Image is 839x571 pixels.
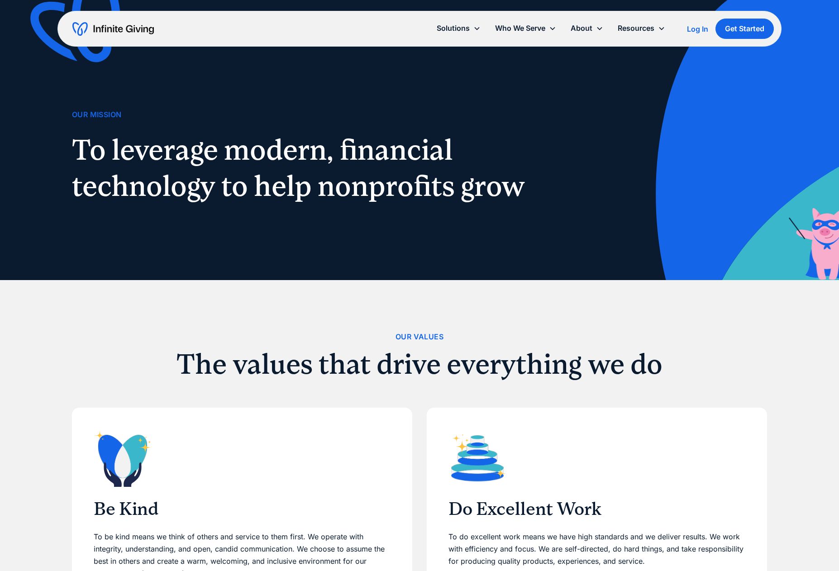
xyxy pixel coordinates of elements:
[448,498,745,520] h3: Do Excellent Work
[94,498,391,520] h3: Be Kind
[437,22,470,34] div: Solutions
[72,132,535,204] h1: To leverage modern, financial technology to help nonprofits grow
[571,22,592,34] div: About
[72,109,121,121] div: Our Mission
[715,19,774,39] a: Get Started
[618,22,654,34] div: Resources
[396,331,443,343] div: Our Values
[687,25,708,33] div: Log In
[495,22,545,34] div: Who We Serve
[687,24,708,34] a: Log In
[72,350,767,378] h2: The values that drive everything we do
